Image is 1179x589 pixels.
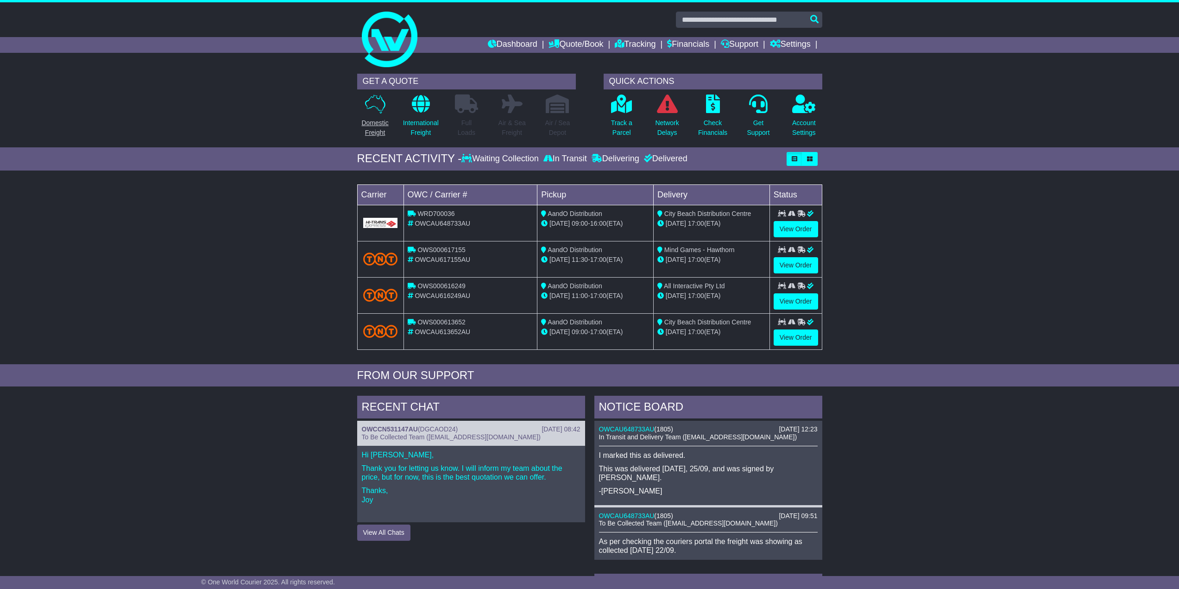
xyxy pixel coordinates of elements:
[664,282,725,290] span: All Interactive Pty Ltd
[774,293,818,310] a: View Order
[542,425,580,433] div: [DATE] 08:42
[362,425,418,433] a: OWCCN531147AU
[549,37,603,53] a: Quote/Book
[541,255,649,265] div: - (ETA)
[770,37,811,53] a: Settings
[657,327,766,337] div: (ETA)
[415,220,470,227] span: OWCAU648733AU
[361,94,389,143] a: DomesticFreight
[721,37,758,53] a: Support
[541,154,589,164] div: In Transit
[548,246,602,253] span: AandO Distribution
[599,425,818,433] div: ( )
[599,519,778,527] span: To Be Collected Team ([EMAIL_ADDRESS][DOMAIN_NAME])
[549,256,570,263] span: [DATE]
[594,396,822,421] div: NOTICE BOARD
[357,369,822,382] div: FROM OUR SUPPORT
[688,256,704,263] span: 17:00
[667,37,709,53] a: Financials
[362,450,580,459] p: Hi [PERSON_NAME],
[357,525,410,541] button: View All Chats
[403,118,439,138] p: International Freight
[792,94,816,143] a: AccountSettings
[417,210,454,217] span: WRD700036
[666,328,686,336] span: [DATE]
[548,318,602,326] span: AandO Distribution
[404,184,537,205] td: OWC / Carrier #
[201,578,335,586] span: © One World Courier 2025. All rights reserved.
[363,218,398,228] img: GetCarrierServiceLogo
[656,425,671,433] span: 1805
[774,257,818,273] a: View Order
[549,292,570,299] span: [DATE]
[666,220,686,227] span: [DATE]
[417,246,466,253] span: OWS000617155
[357,184,404,205] td: Carrier
[599,560,818,569] p: -[PERSON_NAME]
[541,219,649,228] div: - (ETA)
[590,328,606,336] span: 17:00
[498,118,526,138] p: Air & Sea Freight
[746,94,770,143] a: GetSupport
[361,118,388,138] p: Domestic Freight
[653,184,769,205] td: Delivery
[599,433,797,441] span: In Transit and Delivery Team ([EMAIL_ADDRESS][DOMAIN_NAME])
[698,94,728,143] a: CheckFinancials
[415,292,470,299] span: OWCAU616249AU
[657,255,766,265] div: (ETA)
[642,154,687,164] div: Delivered
[599,451,818,460] p: I marked this as delivered.
[357,74,576,89] div: GET A QUOTE
[415,256,470,263] span: OWCAU617155AU
[461,154,541,164] div: Waiting Collection
[688,292,704,299] span: 17:00
[362,464,580,481] p: Thank you for letting us know. I will inform my team about the price, but for now, this is the be...
[666,256,686,263] span: [DATE]
[792,118,816,138] p: Account Settings
[664,210,751,217] span: City Beach Distribution Centre
[548,210,602,217] span: AandO Distribution
[666,292,686,299] span: [DATE]
[599,464,818,482] p: This was delivered [DATE], 25/09, and was signed by [PERSON_NAME].
[572,328,588,336] span: 09:00
[363,253,398,265] img: TNT_Domestic.png
[415,328,470,336] span: OWCAU613652AU
[611,94,633,143] a: Track aParcel
[657,219,766,228] div: (ETA)
[420,425,456,433] span: DGCAOD24
[590,292,606,299] span: 17:00
[655,118,679,138] p: Network Delays
[599,537,818,555] p: As per checking the couriers portal the freight was showing as collected [DATE] 22/09.
[417,318,466,326] span: OWS000613652
[545,118,570,138] p: Air / Sea Depot
[698,118,727,138] p: Check Financials
[549,328,570,336] span: [DATE]
[357,152,462,165] div: RECENT ACTIVITY -
[357,396,585,421] div: RECENT CHAT
[688,220,704,227] span: 17:00
[664,318,751,326] span: City Beach Distribution Centre
[362,425,580,433] div: ( )
[599,487,818,495] p: -[PERSON_NAME]
[572,220,588,227] span: 09:00
[455,118,478,138] p: Full Loads
[599,425,655,433] a: OWCAU648733AU
[362,433,541,441] span: To Be Collected Team ([EMAIL_ADDRESS][DOMAIN_NAME])
[779,512,817,520] div: [DATE] 09:51
[599,512,818,520] div: ( )
[549,220,570,227] span: [DATE]
[363,289,398,301] img: TNT_Domestic.png
[774,221,818,237] a: View Order
[604,74,822,89] div: QUICK ACTIONS
[362,486,580,504] p: Thanks, Joy
[664,246,735,253] span: Mind Games - Hawthorn
[403,94,439,143] a: InternationalFreight
[769,184,822,205] td: Status
[599,512,655,519] a: OWCAU648733AU
[655,94,679,143] a: NetworkDelays
[572,292,588,299] span: 11:00
[548,282,602,290] span: AandO Distribution
[589,154,642,164] div: Delivering
[590,256,606,263] span: 17:00
[417,282,466,290] span: OWS000616249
